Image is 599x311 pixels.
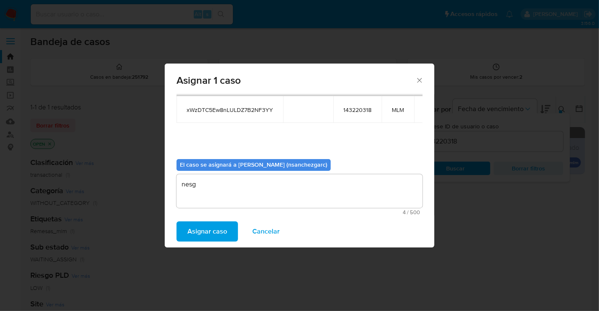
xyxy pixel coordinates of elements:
[187,222,227,241] span: Asignar caso
[165,64,434,247] div: assign-modal
[343,106,372,114] span: 143220318
[179,210,420,215] span: Máximo 500 caracteres
[180,160,327,169] b: El caso se asignará a [PERSON_NAME] (nsanchezgarc)
[176,75,415,85] span: Asignar 1 caso
[187,106,273,114] span: xWzDTC5Ew8nLULDZ7B2NF3YY
[252,222,280,241] span: Cancelar
[176,221,238,242] button: Asignar caso
[392,106,404,114] span: MLM
[415,76,423,84] button: Cerrar ventana
[176,174,423,208] textarea: nesg
[241,221,291,242] button: Cancelar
